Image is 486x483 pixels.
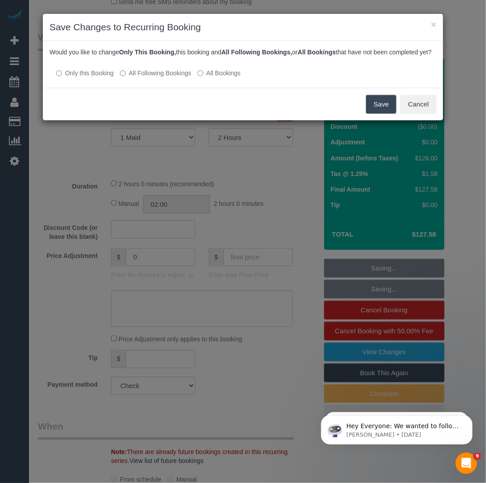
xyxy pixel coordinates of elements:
span: 9 [474,453,481,460]
iframe: Intercom notifications message [308,397,486,459]
label: This and all the bookings after it will be changed. [120,69,191,78]
b: Only This Booking, [119,49,176,56]
b: All Bookings [298,49,336,56]
label: All other bookings in the series will remain the same. [56,69,114,78]
label: All bookings that have not been completed yet will be changed. [198,69,241,78]
iframe: Intercom live chat [456,453,477,474]
p: Message from Ellie, sent 2d ago [39,34,154,42]
button: Save [366,95,396,114]
p: Would you like to change this booking and or that have not been completed yet? [49,48,437,57]
input: All Following Bookings [120,70,126,76]
b: All Following Bookings, [222,49,292,56]
input: Only this Booking [56,70,62,76]
button: × [431,20,437,29]
input: All Bookings [198,70,203,76]
span: Hey Everyone: We wanted to follow up and let you know we have been closely monitoring the account... [39,26,152,122]
h3: Save Changes to Recurring Booking [49,20,437,34]
button: Cancel [400,95,437,114]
